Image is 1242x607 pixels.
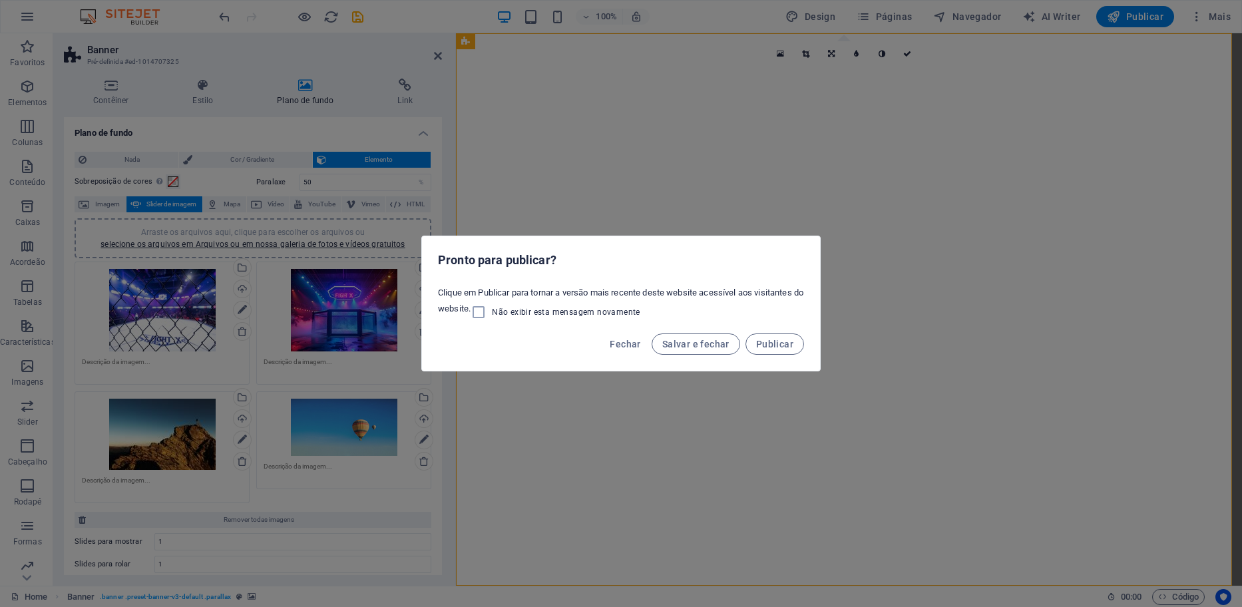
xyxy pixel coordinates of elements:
span: Não exibir esta mensagem novamente [492,307,640,317]
button: Fechar [604,333,646,355]
span: Fechar [610,339,640,349]
span: Publicar [756,339,793,349]
div: Clique em Publicar para tornar a versão mais recente deste website acessível aos visitantes do we... [422,282,820,325]
button: Salvar e fechar [652,333,740,355]
span: Salvar e fechar [662,339,729,349]
button: Publicar [745,333,804,355]
h2: Pronto para publicar? [438,252,804,268]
